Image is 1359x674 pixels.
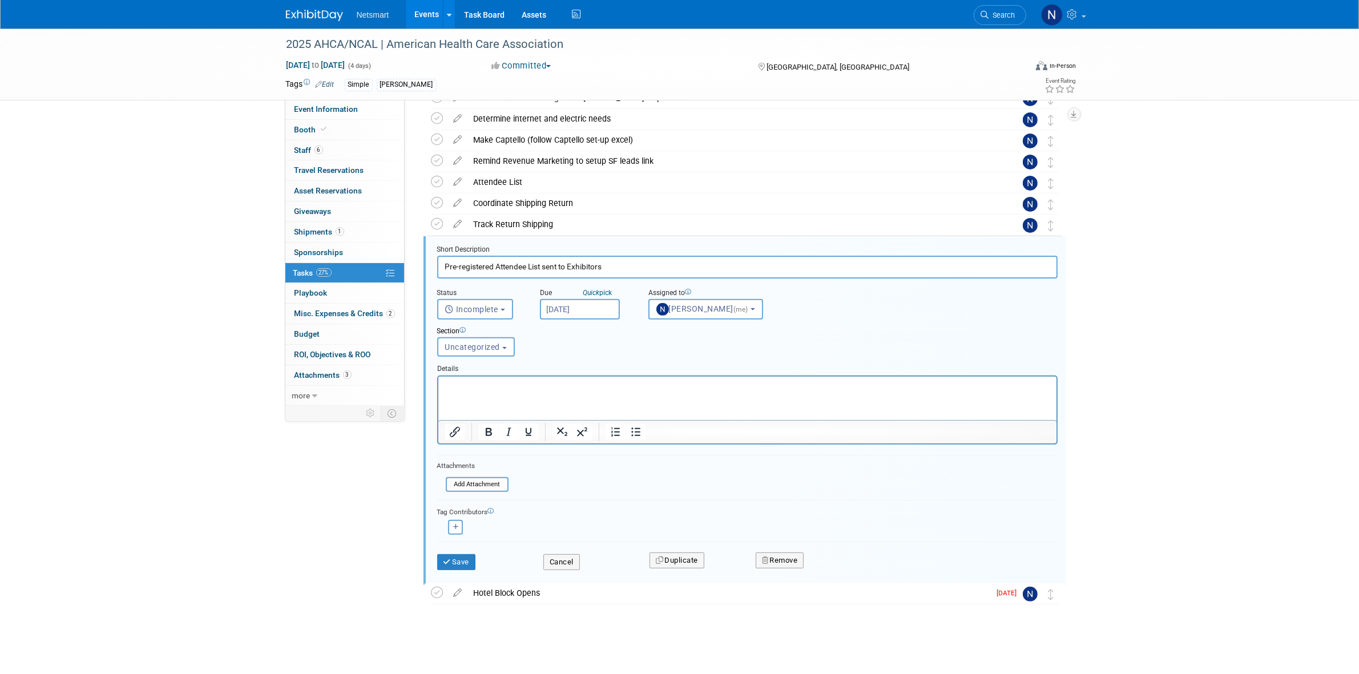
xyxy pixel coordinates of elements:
button: Superscript [572,424,591,440]
a: Tasks27% [285,263,404,283]
span: Misc. Expenses & Credits [295,309,395,318]
span: Giveaways [295,207,332,216]
a: edit [448,198,468,208]
span: (4 days) [348,62,372,70]
td: Tags [286,78,334,91]
img: Format-Inperson.png [1036,61,1047,70]
span: Incomplete [445,305,499,314]
span: Event Information [295,104,358,114]
div: Tag Contributors [437,505,1058,517]
i: Move task [1049,220,1054,231]
a: Shipments1 [285,222,404,242]
span: 6 [314,146,323,154]
button: Bullet list [626,424,645,440]
div: 2025 AHCA/NCAL | American Health Care Association [283,34,1009,55]
span: Tasks [293,268,332,277]
a: Quickpick [581,288,615,297]
button: Underline [518,424,538,440]
button: Uncategorized [437,337,515,357]
span: [GEOGRAPHIC_DATA], [GEOGRAPHIC_DATA] [767,63,909,71]
div: Short Description [437,245,1058,256]
button: Insert/edit link [445,424,465,440]
iframe: Rich Text Area [438,377,1056,420]
span: Staff [295,146,323,155]
img: ExhibitDay [286,10,343,21]
span: Asset Reservations [295,186,362,195]
span: Netsmart [357,10,389,19]
button: Numbered list [606,424,625,440]
span: Sponsorships [295,248,344,257]
input: Due Date [540,299,620,320]
a: Edit [316,80,334,88]
a: Travel Reservations [285,160,404,180]
i: Move task [1049,136,1054,147]
i: Booth reservation complete [321,126,327,132]
span: Search [989,11,1015,19]
img: Nina Finn [1023,218,1038,233]
button: Save [437,554,476,570]
span: Playbook [295,288,328,297]
button: Bold [478,424,498,440]
a: more [285,386,404,406]
button: [PERSON_NAME](me) [648,299,763,320]
div: Section [437,326,1005,337]
a: edit [448,219,468,229]
a: edit [448,156,468,166]
span: 2 [386,309,395,318]
a: edit [448,588,468,598]
div: Attachments [437,461,509,471]
td: Personalize Event Tab Strip [361,406,381,421]
i: Move task [1049,589,1054,600]
a: Sponsorships [285,243,404,263]
a: edit [448,135,468,145]
span: Uncategorized [445,342,501,352]
button: Incomplete [437,299,513,320]
button: Committed [487,60,555,72]
button: Subscript [552,424,571,440]
span: (me) [733,305,748,313]
div: Due [540,288,631,299]
div: Event Format [959,59,1076,76]
div: Hotel Block Opens [468,583,990,603]
input: Name of task or a short description [437,256,1058,278]
div: Track Return Shipping [468,215,1000,234]
span: Shipments [295,227,344,236]
i: Move task [1049,115,1054,126]
a: Attachments3 [285,365,404,385]
span: 27% [316,268,332,277]
button: Italic [498,424,518,440]
div: Make Captello (follow Captello set-up excel) [468,130,1000,150]
button: Remove [756,552,804,568]
span: [DATE] [DATE] [286,60,346,70]
span: ROI, Objectives & ROO [295,350,371,359]
div: Simple [345,79,373,91]
a: Budget [285,324,404,344]
a: Staff6 [285,140,404,160]
span: more [292,391,310,400]
button: Cancel [543,554,580,570]
span: Attachments [295,370,352,380]
a: Misc. Expenses & Credits2 [285,304,404,324]
a: Event Information [285,99,404,119]
img: Nina Finn [1023,587,1038,602]
i: Quick [583,289,600,297]
img: Nina Finn [1023,176,1038,191]
span: [DATE] [997,589,1023,597]
img: Nina Finn [1023,112,1038,127]
span: 1 [336,227,344,236]
a: Search [974,5,1026,25]
a: edit [448,114,468,124]
a: Playbook [285,283,404,303]
div: Remind Revenue Marketing to setup SF leads link [468,151,1000,171]
span: to [310,60,321,70]
div: [PERSON_NAME] [377,79,437,91]
div: Coordinate Shipping Return [468,193,1000,213]
a: ROI, Objectives & ROO [285,345,404,365]
div: Event Rating [1045,78,1075,84]
a: Asset Reservations [285,181,404,201]
div: Assigned to [648,288,791,299]
a: Giveaways [285,201,404,221]
i: Move task [1049,157,1054,168]
img: Nina Finn [1023,155,1038,169]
